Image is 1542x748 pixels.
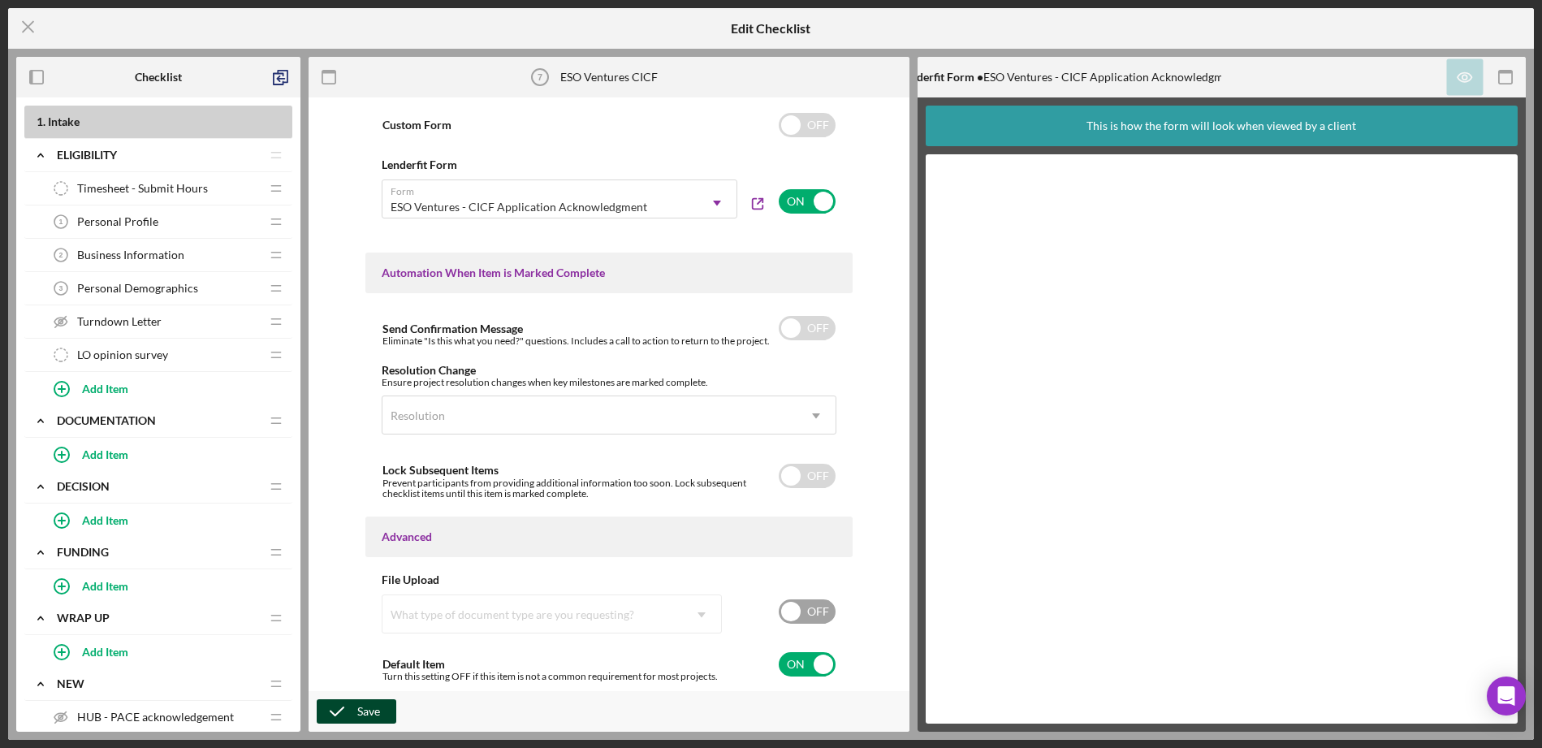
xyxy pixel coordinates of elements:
span: Timesheet - Submit Hours [77,182,208,195]
div: Add Item [82,636,128,667]
span: HUB - PACE acknowledgement [77,711,234,724]
h5: Edit Checklist [731,21,810,36]
div: ESO Ventures - CICF Application Acknowledgment [391,201,647,214]
div: . [13,13,438,31]
div: Advanced [382,530,836,543]
div: new [57,677,260,690]
span: 1 . [37,115,45,128]
div: Wrap up [57,612,260,625]
div: Eligibility [57,149,260,162]
span: Personal Demographics [77,282,198,295]
div: Add Item [82,373,128,404]
div: This is how the form will look when viewed by a client [1086,106,1356,146]
div: Resolution Change [382,364,836,377]
div: Documentation [57,414,260,427]
span: Intake [48,115,80,128]
div: Prevent participants from providing additional information too soon. Lock subsequent checklist it... [382,478,779,500]
div: Funding [57,546,260,559]
span: LO opinion survey [77,348,168,361]
tspan: 2 [59,251,63,259]
button: Add Item [41,635,292,668]
body: Rich Text Area. Press ALT-0 for help. [13,13,438,31]
div: File Upload [382,573,836,586]
div: Add Item [82,504,128,535]
tspan: 3 [59,284,63,292]
iframe: Lenderfit form [942,171,1504,707]
div: Open Intercom Messenger [1487,677,1526,716]
label: Send Confirmation Message [382,322,523,335]
label: Lock Subsequent Items [382,463,499,477]
div: Turn this setting OFF if this item is not a common requirement for most projects. [382,671,718,682]
button: Save [317,699,396,724]
button: Add Item [41,438,292,470]
b: Checklist [135,71,182,84]
span: Business Information [77,249,184,262]
button: Add Item [41,504,292,536]
b: Lenderfit Form • [899,70,983,84]
tspan: 1 [59,218,63,226]
div: ESO Ventures - CICF Application Acknowledgment [899,71,1240,84]
div: Save [357,699,380,724]
label: Custom Form [382,118,451,132]
div: ESO Ventures CICF [560,71,658,84]
span: Personal Profile [77,215,158,228]
button: Add Item [41,569,292,602]
div: Decision [57,480,260,493]
label: Default Item [382,657,445,671]
span: Turndown Letter [77,315,162,328]
b: Lenderfit Form [382,158,457,171]
div: Ensure project resolution changes when key milestones are marked complete. [382,377,836,388]
button: Add Item [41,372,292,404]
div: Resolution [391,409,445,422]
div: Automation When Item is Marked Complete [382,266,836,279]
div: Add Item [82,570,128,601]
div: Eliminate "Is this what you need?" questions. Includes a call to action to return to the project. [382,335,770,347]
tspan: 7 [538,72,542,82]
div: Add Item [82,439,128,469]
